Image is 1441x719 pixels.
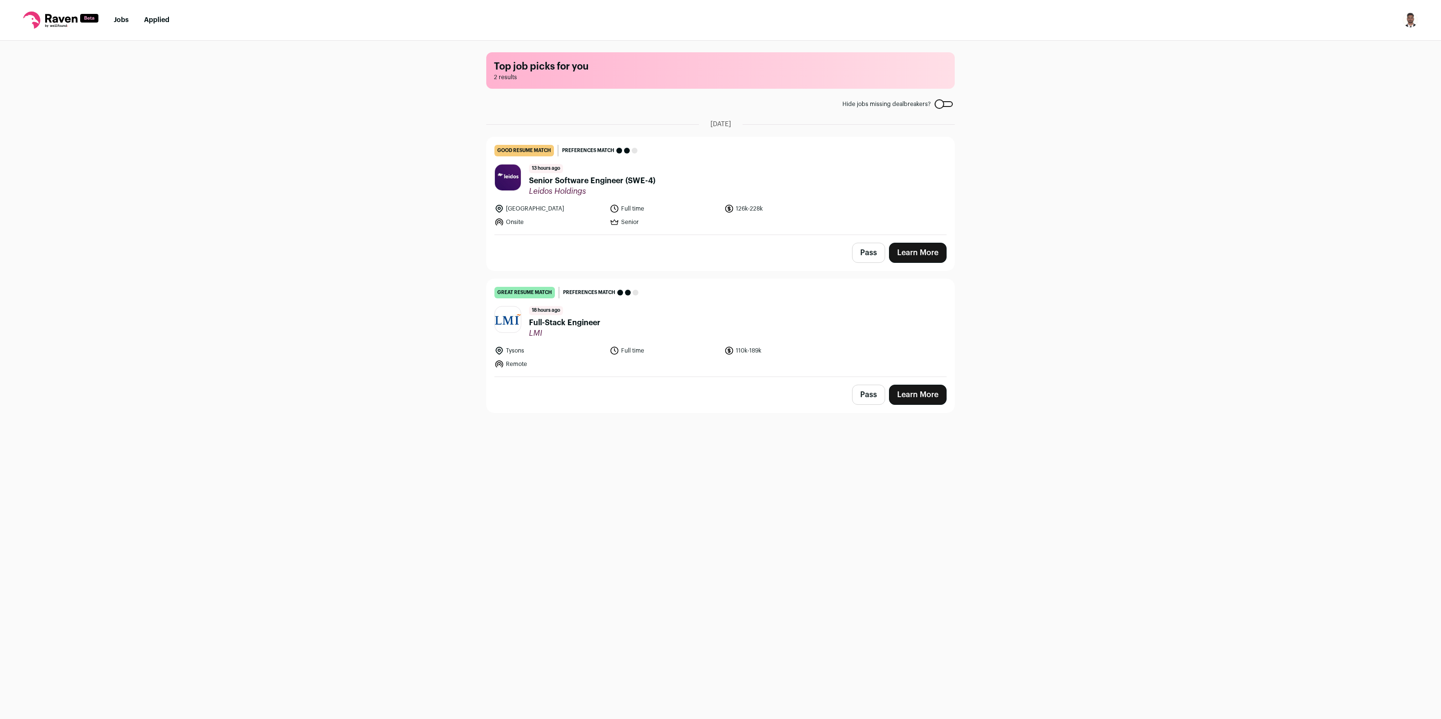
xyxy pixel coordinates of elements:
a: great resume match Preferences match 18 hours ago Full-Stack Engineer LMI Tysons Full time 110k-1... [487,279,954,377]
span: 18 hours ago [529,306,563,315]
a: good resume match Preferences match 13 hours ago Senior Software Engineer (SWE-4) Leidos Holdings... [487,137,954,235]
div: great resume match [494,287,555,298]
span: 13 hours ago [529,164,563,173]
li: Full time [610,204,719,213]
span: [DATE] [710,119,731,129]
button: Pass [852,243,885,263]
button: Pass [852,385,885,405]
span: Hide jobs missing dealbreakers? [842,100,931,108]
span: Leidos Holdings [529,187,655,196]
a: Applied [144,17,169,24]
li: Tysons [494,346,604,355]
img: 19209835-medium_jpg [1403,12,1418,28]
button: Open dropdown [1403,12,1418,28]
h1: Top job picks for you [494,60,947,73]
span: 2 results [494,73,947,81]
a: Jobs [114,17,129,24]
li: 126k-228k [724,204,834,213]
div: good resume match [494,145,554,156]
img: 582c5977389bfdca1b9f9f3f31c74dcde56fe904a856db893dd5c2f194167bea.jpg [495,314,521,325]
a: Learn More [889,243,947,263]
span: Preferences match [563,288,615,297]
li: Senior [610,217,719,227]
span: Preferences match [562,146,614,155]
span: LMI [529,329,600,338]
li: Full time [610,346,719,355]
li: Onsite [494,217,604,227]
li: 110k-189k [724,346,834,355]
li: Remote [494,359,604,369]
a: Learn More [889,385,947,405]
span: Senior Software Engineer (SWE-4) [529,175,655,187]
span: Full-Stack Engineer [529,317,600,329]
li: [GEOGRAPHIC_DATA] [494,204,604,213]
img: 3b1b1cd2ab0c6445b475569198bfd85317ef2325ff25dc5d81e7a10a29de85a8.jpg [495,165,521,190]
